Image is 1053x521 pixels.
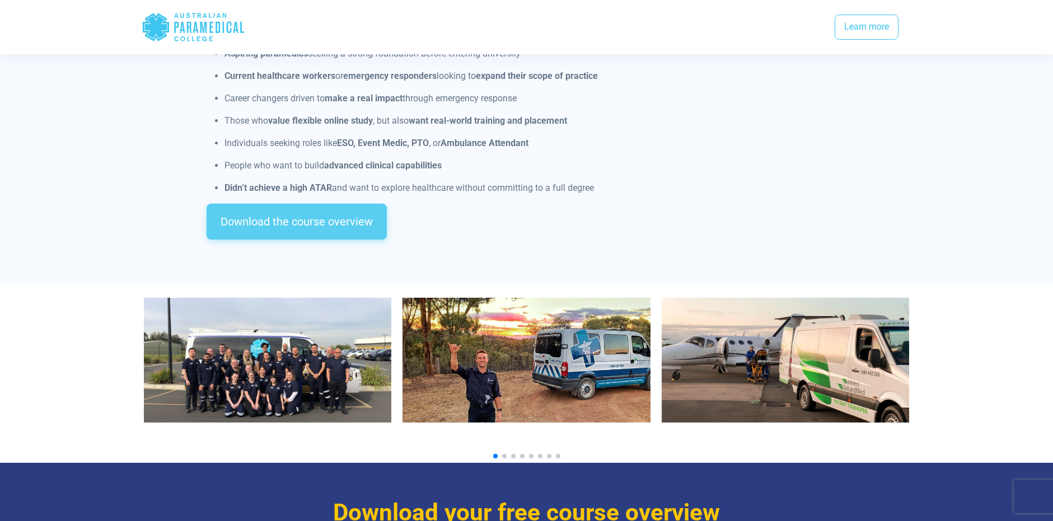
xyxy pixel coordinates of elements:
[529,454,533,458] span: Go to slide 5
[224,69,846,83] p: or looking to
[502,454,507,458] span: Go to slide 2
[337,138,429,148] strong: ESO, Event Medic, PTO
[224,92,846,105] p: Career changers driven to through emergency response
[547,454,551,458] span: Go to slide 7
[224,159,846,172] p: People who want to build
[511,454,516,458] span: Go to slide 3
[224,182,332,193] strong: Didn’t achieve a high ATAR
[144,298,392,423] img: Australian Paramedical College students completing their Clinical Workshop in NSW.
[662,298,910,423] img: AirMed and GroundMed Transport. *Image: AirMed and GroundMed (2023).
[476,71,598,81] strong: expand their scope of practice
[520,454,525,458] span: Go to slide 4
[224,114,846,128] p: Those who , but also
[268,115,373,126] strong: value flexible online study
[493,454,498,458] span: Go to slide 1
[538,454,542,458] span: Go to slide 6
[343,71,437,81] strong: emergency responders
[662,298,910,440] div: 3 / 10
[142,9,245,45] div: Australian Paramedical College
[325,93,403,104] strong: make a real impact
[224,71,335,81] strong: Current healthcare workers
[224,137,846,150] p: Individuals seeking roles like , or
[403,298,650,440] div: 2 / 10
[224,181,846,195] p: and want to explore healthcare without committing to a full degree
[409,115,567,126] strong: want real-world training and placement
[556,454,560,458] span: Go to slide 8
[441,138,528,148] strong: Ambulance Attendant
[324,160,442,171] strong: advanced clinical capabilities
[403,298,650,423] img: Image: MEA 2023.
[207,204,387,240] a: Download the course overview
[144,298,392,440] div: 1 / 10
[835,15,898,40] a: Learn more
